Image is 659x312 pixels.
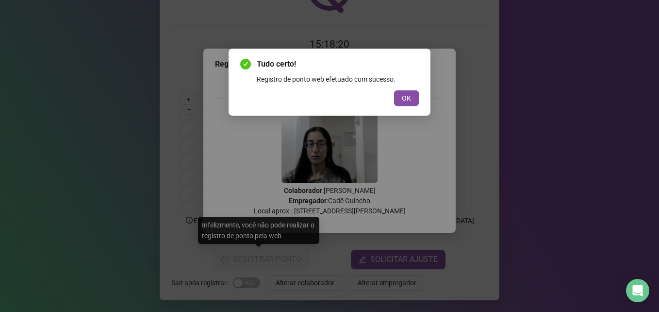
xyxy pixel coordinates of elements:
span: check-circle [240,59,251,69]
span: Tudo certo! [257,58,419,70]
span: OK [402,93,411,104]
div: Registro de ponto web efetuado com sucesso. [257,74,419,85]
button: OK [394,90,419,106]
div: Open Intercom Messenger [626,279,649,302]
